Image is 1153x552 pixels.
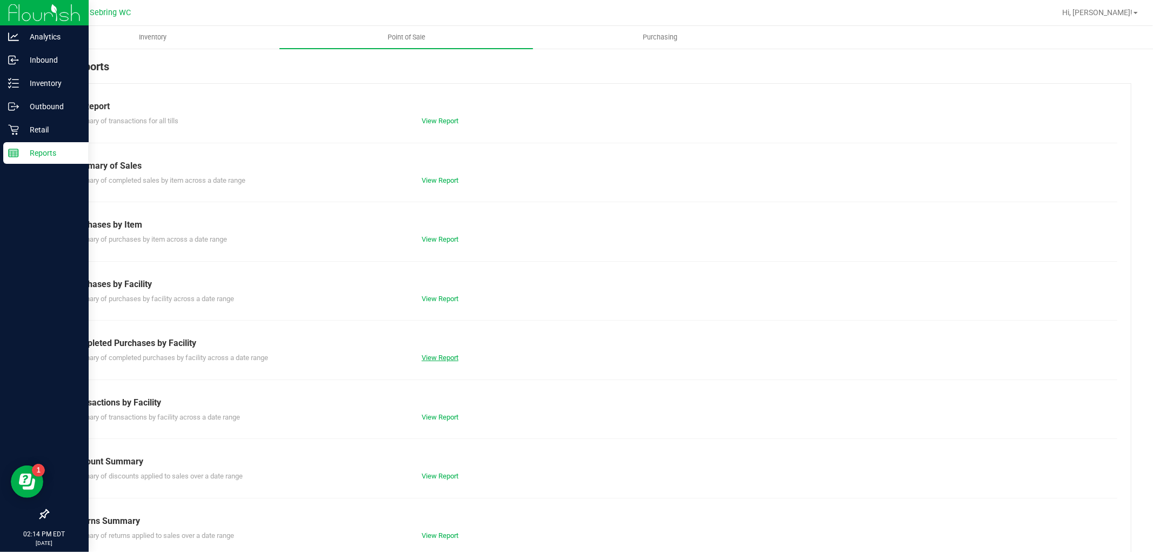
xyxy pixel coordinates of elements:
[422,176,458,184] a: View Report
[70,176,245,184] span: Summary of completed sales by item across a date range
[8,148,19,158] inline-svg: Reports
[19,54,84,66] p: Inbound
[11,465,43,498] iframe: Resource center
[422,117,458,125] a: View Report
[70,515,1109,528] div: Returns Summary
[70,117,178,125] span: Summary of transactions for all tills
[70,295,234,303] span: Summary of purchases by facility across a date range
[1062,8,1132,17] span: Hi, [PERSON_NAME]!
[70,278,1109,291] div: Purchases by Facility
[533,26,787,49] a: Purchasing
[422,354,458,362] a: View Report
[19,123,84,136] p: Retail
[48,58,1131,83] div: POS Reports
[8,124,19,135] inline-svg: Retail
[422,531,458,540] a: View Report
[32,464,45,477] iframe: Resource center unread badge
[70,531,234,540] span: Summary of returns applied to sales over a date range
[70,396,1109,409] div: Transactions by Facility
[8,31,19,42] inline-svg: Analytics
[90,8,131,17] span: Sebring WC
[124,32,181,42] span: Inventory
[19,147,84,159] p: Reports
[8,101,19,112] inline-svg: Outbound
[628,32,692,42] span: Purchasing
[70,354,268,362] span: Summary of completed purchases by facility across a date range
[70,455,1109,468] div: Discount Summary
[422,413,458,421] a: View Report
[279,26,533,49] a: Point of Sale
[5,539,84,547] p: [DATE]
[70,235,227,243] span: Summary of purchases by item across a date range
[19,77,84,90] p: Inventory
[422,295,458,303] a: View Report
[19,100,84,113] p: Outbound
[70,472,243,480] span: Summary of discounts applied to sales over a date range
[26,26,279,49] a: Inventory
[70,218,1109,231] div: Purchases by Item
[422,472,458,480] a: View Report
[373,32,440,42] span: Point of Sale
[8,55,19,65] inline-svg: Inbound
[8,78,19,89] inline-svg: Inventory
[5,529,84,539] p: 02:14 PM EDT
[19,30,84,43] p: Analytics
[70,100,1109,113] div: Till Report
[70,413,240,421] span: Summary of transactions by facility across a date range
[70,337,1109,350] div: Completed Purchases by Facility
[422,235,458,243] a: View Report
[70,159,1109,172] div: Summary of Sales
